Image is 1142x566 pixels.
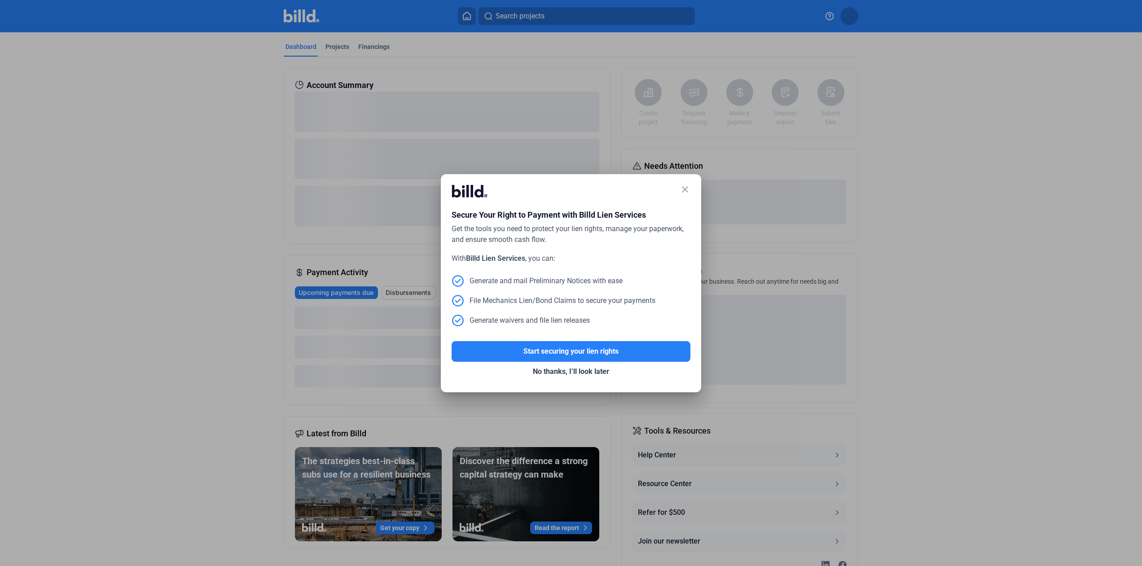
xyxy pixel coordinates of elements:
strong: Billd Lien Services [466,254,525,263]
div: Generate and mail Preliminary Notices with ease [452,275,623,287]
div: Secure Your Right to Payment with Billd Lien Services [452,209,690,224]
div: With , you can: [452,253,690,264]
div: Generate waivers and file lien releases [452,314,590,327]
button: Start securing your lien rights [452,341,690,362]
div: File Mechanics Lien/Bond Claims to secure your payments [452,294,655,307]
mat-icon: close [680,184,690,195]
button: No thanks, I’ll look later [452,362,690,382]
div: Get the tools you need to protect your lien rights, manage your paperwork, and ensure smooth cash... [452,224,690,245]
